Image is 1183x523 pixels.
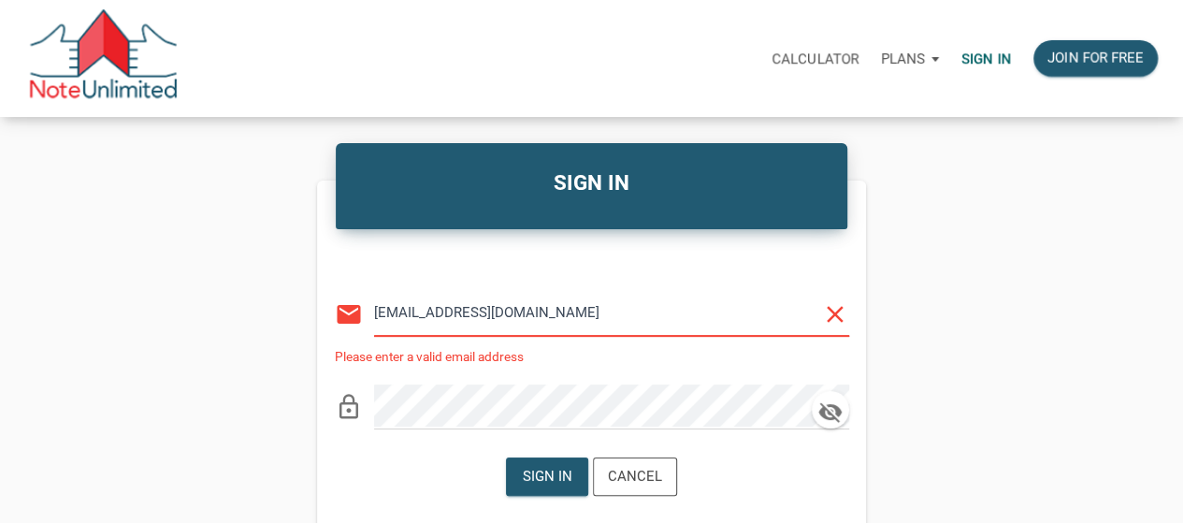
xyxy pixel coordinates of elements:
[961,51,1011,67] p: Sign in
[350,167,834,199] h4: SIGN IN
[335,300,363,328] i: email
[870,31,950,87] button: Plans
[772,51,858,67] p: Calculator
[374,292,821,334] input: Email
[28,9,179,108] img: NoteUnlimited
[1047,48,1144,69] div: Join for free
[608,466,662,487] div: Cancel
[335,393,363,421] i: lock_outline
[593,458,677,496] button: Cancel
[870,29,950,88] a: Plans
[506,458,588,496] button: Sign in
[881,51,925,67] p: Plans
[760,29,870,88] a: Calculator
[1033,40,1158,77] button: Join for free
[1022,29,1169,88] a: Join for free
[821,300,849,328] i: clear
[523,466,572,487] div: Sign in
[950,29,1022,88] a: Sign in
[335,351,849,364] div: Please enter a valid email address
